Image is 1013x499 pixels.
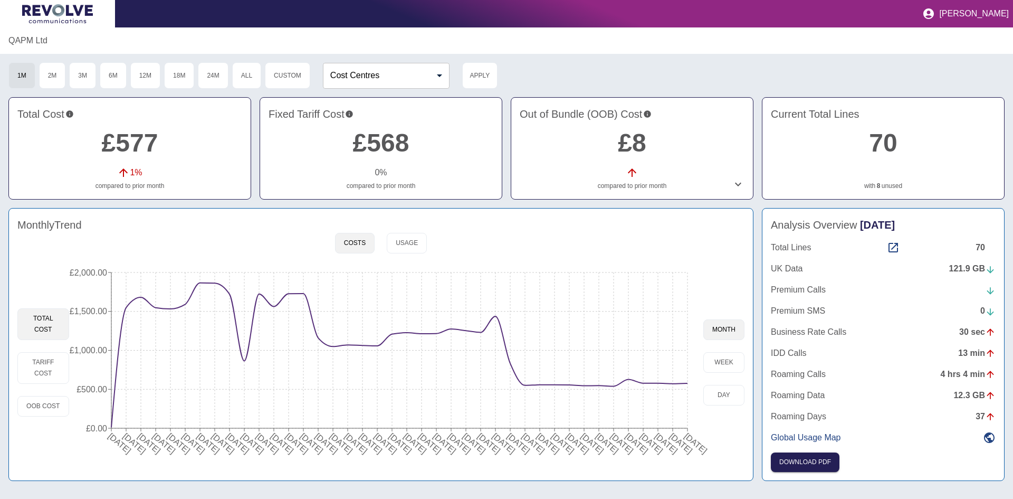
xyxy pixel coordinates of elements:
[121,431,147,455] tspan: [DATE]
[771,305,996,317] a: Premium SMS0
[265,62,310,89] button: Custom
[165,431,192,455] tspan: [DATE]
[69,346,107,355] tspan: £1,000.00
[69,307,107,316] tspan: £1,500.00
[771,326,846,338] p: Business Rate Calls
[623,431,649,455] tspan: [DATE]
[771,305,825,317] p: Premium SMS
[335,233,375,253] button: Costs
[771,389,996,402] a: Roaming Data12.3 GB
[17,106,242,122] h4: Total Cost
[638,431,664,455] tspan: [DATE]
[520,431,546,455] tspan: [DATE]
[357,431,384,455] tspan: [DATE]
[667,431,694,455] tspan: [DATE]
[106,431,132,455] tspan: [DATE]
[520,106,744,122] h4: Out of Bundle (OOB) Cost
[198,62,228,89] button: 24M
[269,181,493,191] p: compared to prior month
[461,431,487,455] tspan: [DATE]
[860,219,895,231] span: [DATE]
[653,431,679,455] tspan: [DATE]
[771,347,996,360] a: IDD Calls13 min
[345,106,353,122] svg: This is your recurring contracted cost
[564,431,590,455] tspan: [DATE]
[102,129,158,157] a: £577
[313,431,339,455] tspan: [DATE]
[232,62,261,89] button: All
[69,62,96,89] button: 3M
[771,431,841,444] p: Global Usage Map
[980,305,996,317] div: 0
[549,431,576,455] tspan: [DATE]
[959,326,996,338] div: 30 sec
[342,431,369,455] tspan: [DATE]
[771,106,996,122] h4: Current Total Lines
[17,396,69,417] button: OOB Cost
[976,241,996,254] div: 70
[534,431,561,455] tspan: [DATE]
[283,431,310,455] tspan: [DATE]
[195,431,221,455] tspan: [DATE]
[8,34,47,47] a: QAPM Ltd
[771,181,996,191] p: with unused
[431,431,457,455] tspan: [DATE]
[164,62,194,89] button: 18M
[375,166,387,179] p: 0 %
[958,347,996,360] div: 13 min
[976,410,996,423] div: 37
[771,262,996,275] a: UK Data121.9 GB
[17,181,242,191] p: compared to prior month
[953,389,996,402] div: 12.3 GB
[387,233,427,253] button: Usage
[17,217,82,233] h4: Monthly Trend
[17,308,69,340] button: Total Cost
[949,262,996,275] div: 121.9 GB
[703,352,744,373] button: week
[77,385,107,394] tspan: £500.00
[416,431,443,455] tspan: [DATE]
[69,268,107,277] tspan: £2,000.00
[65,106,74,122] svg: This is the total charges incurred over 1 months
[180,431,206,455] tspan: [DATE]
[353,129,409,157] a: £568
[771,262,802,275] p: UK Data
[402,431,428,455] tspan: [DATE]
[771,368,826,381] p: Roaming Calls
[136,431,162,455] tspan: [DATE]
[239,431,265,455] tspan: [DATE]
[771,284,826,296] p: Premium Calls
[941,368,996,381] div: 4 hrs 4 min
[298,431,324,455] tspan: [DATE]
[446,431,472,455] tspan: [DATE]
[771,368,996,381] a: Roaming Calls4 hrs 4 min
[387,431,413,455] tspan: [DATE]
[594,431,620,455] tspan: [DATE]
[771,241,811,254] p: Total Lines
[150,431,177,455] tspan: [DATE]
[490,431,517,455] tspan: [DATE]
[328,431,354,455] tspan: [DATE]
[17,352,69,384] button: Tariff Cost
[771,347,807,360] p: IDD Calls
[608,431,635,455] tspan: [DATE]
[505,431,531,455] tspan: [DATE]
[771,453,839,472] button: Click here to download the most recent invoice. If the current month’s invoice is unavailable, th...
[682,431,709,455] tspan: [DATE]
[703,319,744,340] button: month
[475,431,502,455] tspan: [DATE]
[771,326,996,338] a: Business Rate Calls30 sec
[771,217,996,233] h4: Analysis Overview
[462,62,498,89] button: Apply
[269,431,295,455] tspan: [DATE]
[771,431,996,444] a: Global Usage Map
[877,181,881,191] a: 8
[771,241,996,254] a: Total Lines70
[918,3,1013,24] button: [PERSON_NAME]
[939,9,1009,18] p: [PERSON_NAME]
[771,410,826,423] p: Roaming Days
[130,62,160,89] button: 12M
[8,62,35,89] button: 1M
[643,106,652,122] svg: Costs outside of your fixed tariff
[86,424,107,433] tspan: £0.00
